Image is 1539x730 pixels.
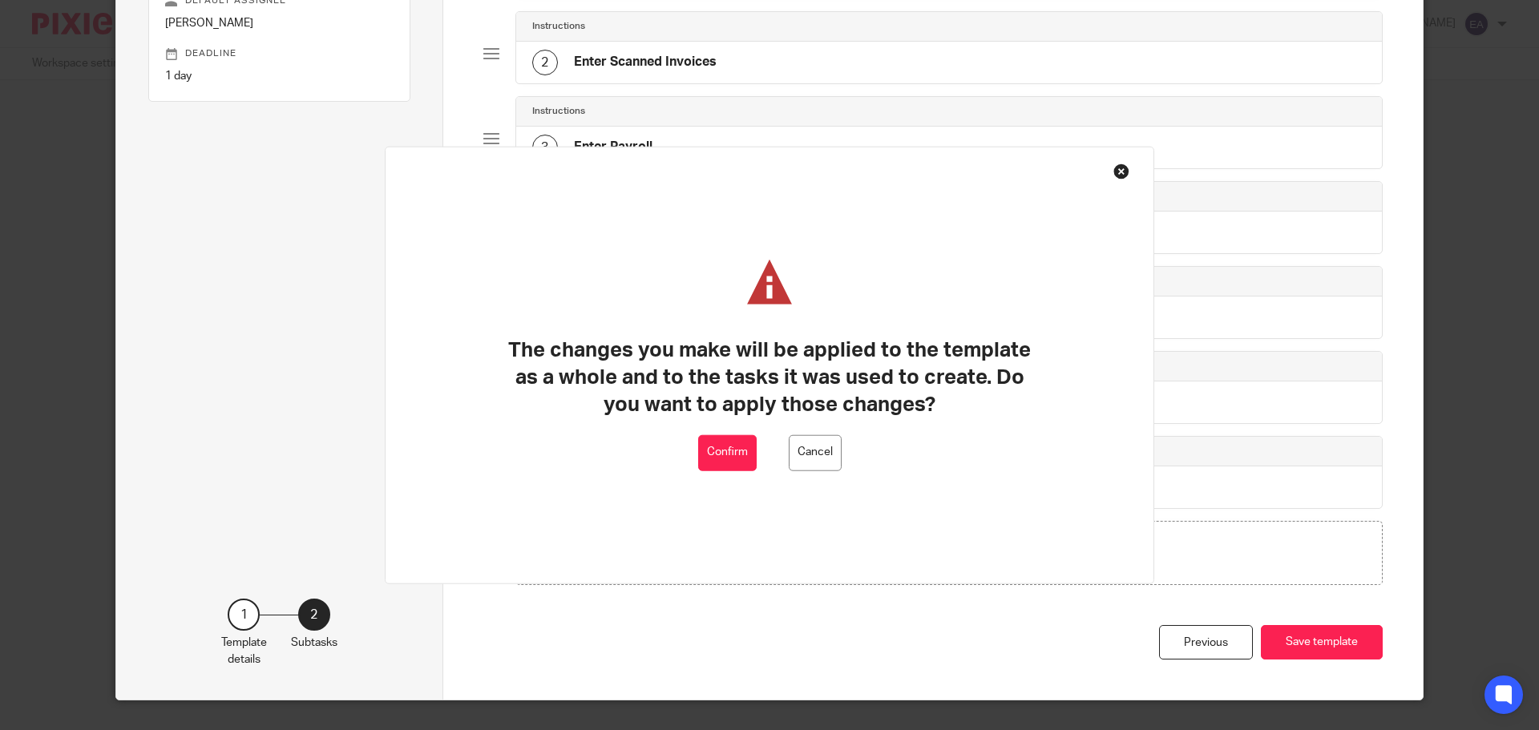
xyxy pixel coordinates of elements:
div: 2 [298,599,330,631]
p: Subtasks [291,635,337,651]
h1: The changes you make will be applied to the template as a whole and to the tasks it was used to c... [501,337,1039,419]
div: Previous [1159,625,1253,659]
button: Confirm [698,434,757,470]
h4: Instructions [532,105,585,118]
button: Cancel [789,434,842,470]
p: Template details [221,635,267,667]
h4: Instructions [532,20,585,33]
div: 1 [228,599,260,631]
button: Save template [1261,625,1383,659]
h4: Enter Scanned Invoices [574,54,717,71]
h4: Enter Payroll [574,139,652,155]
p: Deadline [165,47,394,60]
p: [PERSON_NAME] [165,15,394,31]
p: 1 day [165,68,394,84]
div: 3 [532,135,558,160]
div: 2 [532,50,558,75]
